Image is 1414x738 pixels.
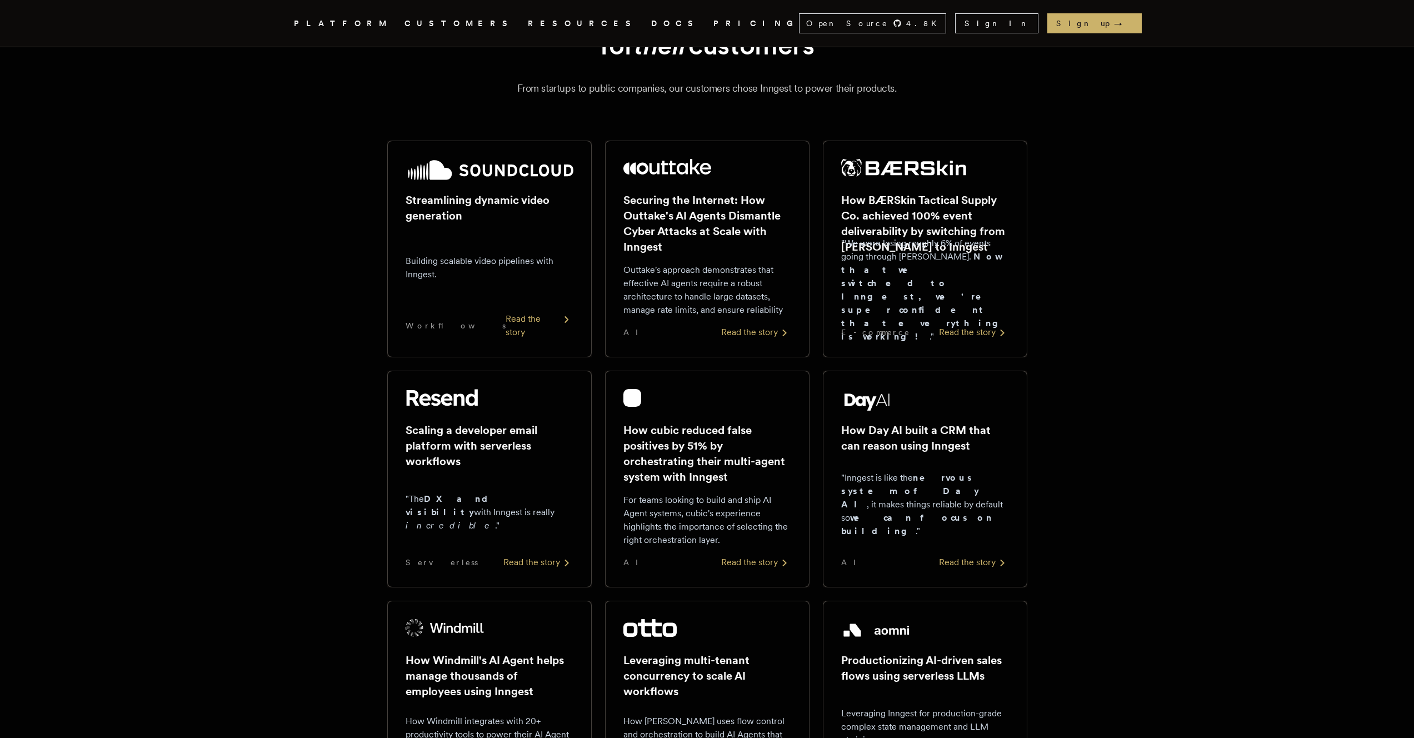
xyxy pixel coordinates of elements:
span: Workflows [406,320,506,331]
p: For teams looking to build and ship AI Agent systems, cubic's experience highlights the importanc... [623,493,791,547]
img: cubic [623,389,641,407]
p: From startups to public companies, our customers chose Inngest to power their products. [307,81,1107,96]
img: Day AI [841,389,893,411]
a: PRICING [713,17,799,31]
div: Read the story [939,326,1009,339]
span: Serverless [406,557,478,568]
div: Read the story [503,556,573,569]
div: Read the story [721,326,791,339]
strong: we can focus on building [841,512,993,536]
h2: How Day AI built a CRM that can reason using Inngest [841,422,1009,453]
img: Windmill [406,619,484,637]
h2: Productionizing AI-driven sales flows using serverless LLMs [841,652,1009,684]
h2: Leveraging multi-tenant concurrency to scale AI workflows [623,652,791,699]
a: Resend logoScaling a developer email platform with serverless workflows"TheDX and visibilitywith ... [387,371,592,587]
img: Resend [406,389,478,407]
div: Read the story [939,556,1009,569]
img: Otto [623,619,677,637]
a: Day AI logoHow Day AI built a CRM that can reason using Inngest"Inngest is like thenervous system... [823,371,1027,587]
img: Aomni [841,619,912,641]
p: Outtake's approach demonstrates that effective AI agents require a robust architecture to handle ... [623,263,791,317]
img: SoundCloud [406,159,573,181]
div: Read the story [721,556,791,569]
span: → [1114,18,1133,29]
a: SoundCloud logoStreamlining dynamic video generationBuilding scalable video pipelines with Innges... [387,141,592,357]
span: AI [841,557,866,568]
a: BÆRSkin Tactical Supply Co. logoHow BÆRSkin Tactical Supply Co. achieved 100% event deliverabilit... [823,141,1027,357]
div: Read the story [506,312,573,339]
p: "Inngest is like the , it makes things reliable by default so ." [841,471,1009,538]
span: Open Source [806,18,888,29]
a: CUSTOMERS [404,17,514,31]
strong: Now that we switched to Inngest, we're super confident that everything is working! [841,251,1007,342]
span: 4.8 K [906,18,943,29]
h2: Streamlining dynamic video generation [406,192,573,223]
span: E-commerce [841,327,910,338]
a: Outtake logoSecuring the Internet: How Outtake's AI Agents Dismantle Cyber Attacks at Scale with ... [605,141,810,357]
strong: nervous system of Day AI [841,472,979,510]
h2: How BÆRSkin Tactical Supply Co. achieved 100% event deliverability by switching from [PERSON_NAME... [841,192,1009,255]
h2: How cubic reduced false positives by 51% by orchestrating their multi-agent system with Inngest [623,422,791,485]
p: Building scalable video pipelines with Inngest. [406,255,573,281]
a: DOCS [651,17,700,31]
a: Sign up [1047,13,1142,33]
em: incredible [406,520,495,531]
img: Outtake [623,159,712,174]
button: RESOURCES [528,17,638,31]
span: AI [623,327,648,338]
p: "We were losing roughly 6% of events going through [PERSON_NAME]. ." [841,237,1009,343]
a: Sign In [955,13,1038,33]
strong: DX and visibility [406,493,497,517]
h2: Scaling a developer email platform with serverless workflows [406,422,573,469]
h2: How Windmill's AI Agent helps manage thousands of employees using Inngest [406,652,573,699]
a: cubic logoHow cubic reduced false positives by 51% by orchestrating their multi-agent system with... [605,371,810,587]
span: AI [623,557,648,568]
p: "The with Inngest is really ." [406,492,573,532]
h2: Securing the Internet: How Outtake's AI Agents Dismantle Cyber Attacks at Scale with Inngest [623,192,791,255]
button: PLATFORM [294,17,391,31]
img: BÆRSkin Tactical Supply Co. [841,159,967,177]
